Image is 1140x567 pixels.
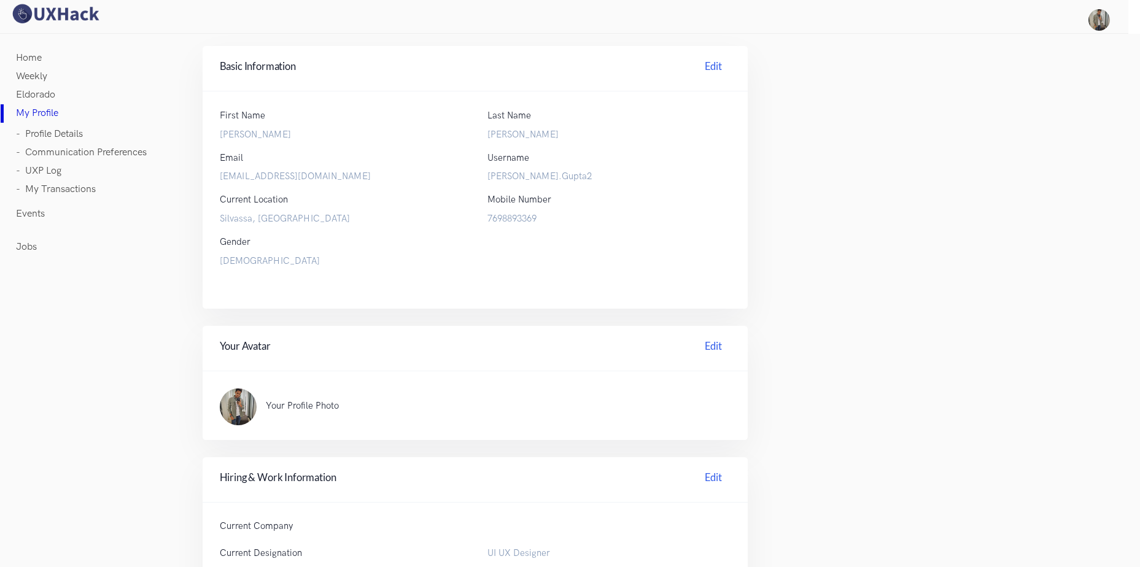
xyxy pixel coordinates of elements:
h4: Hiring & Work Information [220,470,731,489]
label: [PERSON_NAME].Gupta2 [487,169,731,184]
p: Current Company [220,520,463,533]
a: Eldorado [16,86,55,104]
label: Gender [220,235,250,250]
img: Your profile pic [1088,9,1110,31]
label: Username [487,151,529,166]
h4: Your Avatar [220,339,731,358]
img: UXHack logo [9,3,101,25]
a: Events [16,205,45,223]
label: Silvassa, [GEOGRAPHIC_DATA] [220,212,463,226]
label: Mobile Number [487,193,551,207]
a: - My Transactions [16,180,96,199]
img: ... [220,388,257,425]
label: First Name [220,109,265,123]
a: Edit [696,339,731,358]
label: [EMAIL_ADDRESS][DOMAIN_NAME] [220,169,463,184]
p: Your Profile Photo [266,399,707,412]
a: Edit [696,470,731,489]
a: - Profile Details [16,125,83,144]
label: [PERSON_NAME] [487,128,731,142]
label: [DEMOGRAPHIC_DATA] [220,254,731,269]
a: - UXP Log [16,162,61,180]
a: Home [16,49,42,67]
label: [PERSON_NAME] [220,128,463,142]
span: UI UX Designer [487,548,550,558]
label: Current Location [220,193,288,207]
a: Edit [696,59,731,78]
a: Weekly [16,67,47,86]
h4: Basic Information [220,59,731,78]
a: Jobs [16,238,37,256]
label: 7698893369 [487,212,731,226]
label: Email [220,151,243,166]
a: My Profile [16,104,58,123]
a: - Communication Preferences [16,144,147,162]
p: Current Designation [220,547,463,560]
label: Last Name [487,109,531,123]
